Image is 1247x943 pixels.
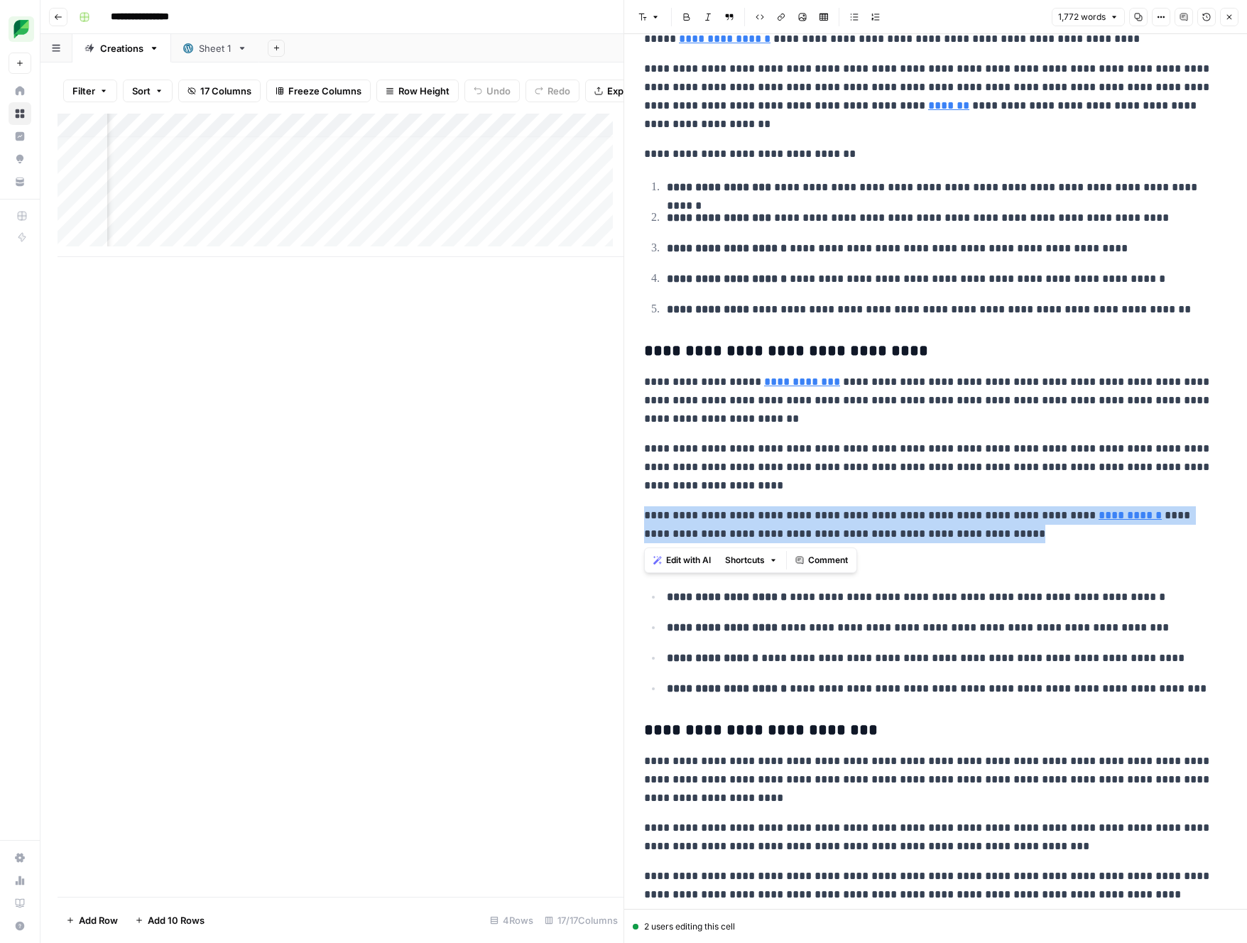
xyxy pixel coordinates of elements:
span: Edit with AI [666,554,711,567]
button: Add Row [58,909,126,932]
button: Help + Support [9,915,31,937]
button: Edit with AI [648,551,717,569]
span: 17 Columns [200,84,251,98]
button: Filter [63,80,117,102]
img: SproutSocial Logo [9,16,34,42]
div: Sheet 1 [199,41,232,55]
a: Your Data [9,170,31,193]
button: Shortcuts [719,551,783,569]
a: Learning Hub [9,892,31,915]
button: Redo [526,80,579,102]
span: Filter [72,84,95,98]
div: 2 users editing this cell [633,920,1238,933]
button: Export CSV [585,80,667,102]
span: Comment [808,554,848,567]
button: Workspace: SproutSocial [9,11,31,47]
a: Sheet 1 [171,34,259,62]
button: Comment [790,551,854,569]
span: Freeze Columns [288,84,361,98]
span: Add 10 Rows [148,913,205,927]
span: 1,772 words [1058,11,1106,23]
a: Browse [9,102,31,125]
span: Shortcuts [725,554,765,567]
a: Creations [72,34,171,62]
button: Add 10 Rows [126,909,213,932]
span: Redo [548,84,570,98]
a: Opportunities [9,148,31,170]
a: Home [9,80,31,102]
span: Undo [486,84,511,98]
span: Row Height [398,84,450,98]
button: Row Height [376,80,459,102]
a: Usage [9,869,31,892]
span: Sort [132,84,151,98]
button: 1,772 words [1052,8,1125,26]
button: 17 Columns [178,80,261,102]
div: 17/17 Columns [539,909,623,932]
div: Creations [100,41,143,55]
span: Add Row [79,913,118,927]
div: 4 Rows [484,909,539,932]
span: Export CSV [607,84,658,98]
a: Settings [9,846,31,869]
button: Undo [464,80,520,102]
button: Freeze Columns [266,80,371,102]
button: Sort [123,80,173,102]
a: Insights [9,125,31,148]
